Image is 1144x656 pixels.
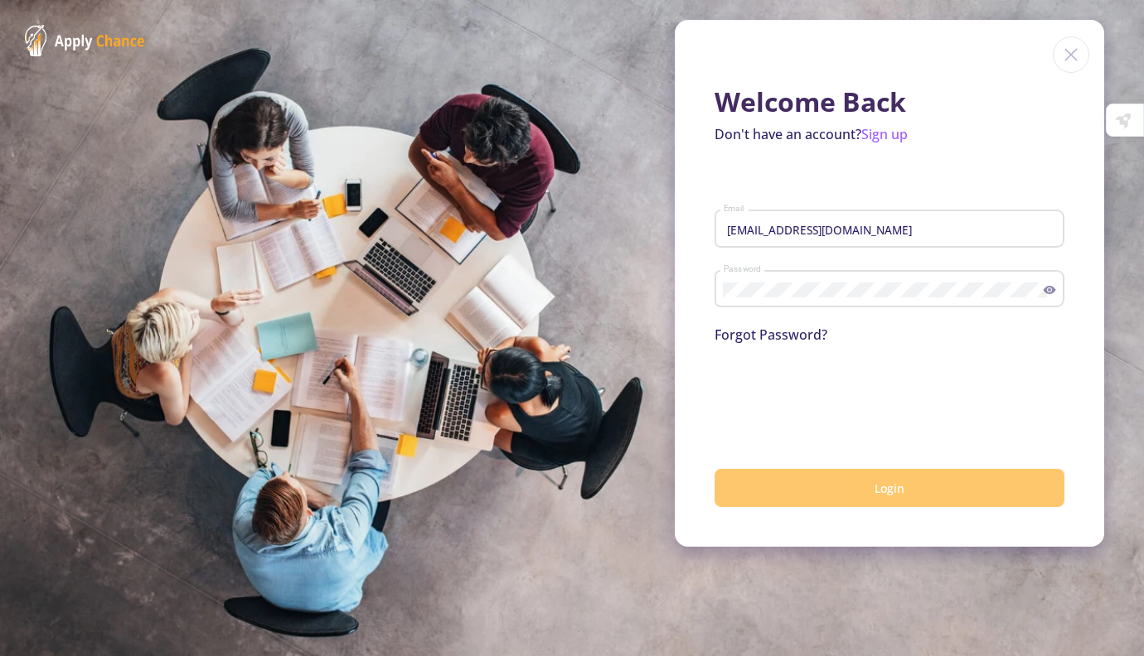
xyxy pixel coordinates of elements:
img: ApplyChance Logo [25,25,145,56]
p: Don't have an account? [715,124,1064,144]
a: Forgot Password? [715,326,827,344]
img: close icon [1053,36,1089,73]
button: Login [715,469,1064,508]
h1: Welcome Back [715,86,1064,118]
a: Sign up [861,125,908,143]
span: Login [875,480,904,496]
iframe: reCAPTCHA [715,364,967,429]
